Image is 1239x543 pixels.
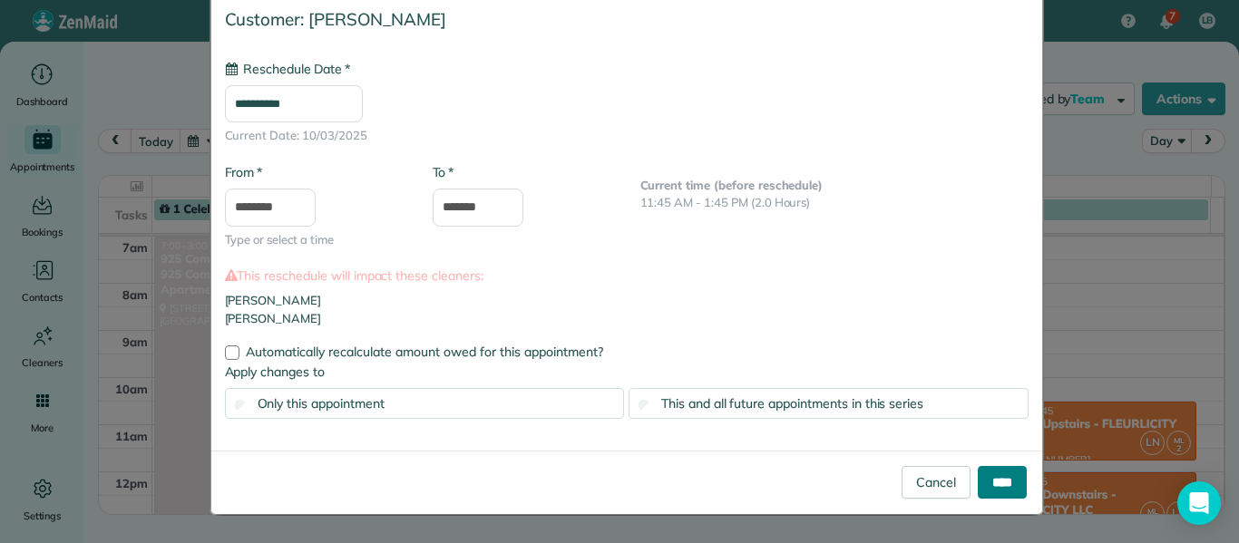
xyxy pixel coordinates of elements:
[225,60,350,78] label: Reschedule Date
[640,178,824,192] b: Current time (before reschedule)
[225,363,1029,381] label: Apply changes to
[225,231,405,249] span: Type or select a time
[225,127,1029,145] span: Current Date: 10/03/2025
[225,310,1029,328] li: [PERSON_NAME]
[433,163,454,181] label: To
[258,395,385,412] span: Only this appointment
[1177,481,1221,525] div: Open Intercom Messenger
[225,292,1029,310] li: [PERSON_NAME]
[639,400,650,412] input: This and all future appointments in this series
[225,10,1029,29] h4: Customer: [PERSON_NAME]
[234,400,246,412] input: Only this appointment
[902,466,971,499] a: Cancel
[661,395,923,412] span: This and all future appointments in this series
[246,344,603,360] span: Automatically recalculate amount owed for this appointment?
[225,163,262,181] label: From
[640,194,1029,212] p: 11:45 AM - 1:45 PM (2.0 Hours)
[225,267,1029,285] label: This reschedule will impact these cleaners:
